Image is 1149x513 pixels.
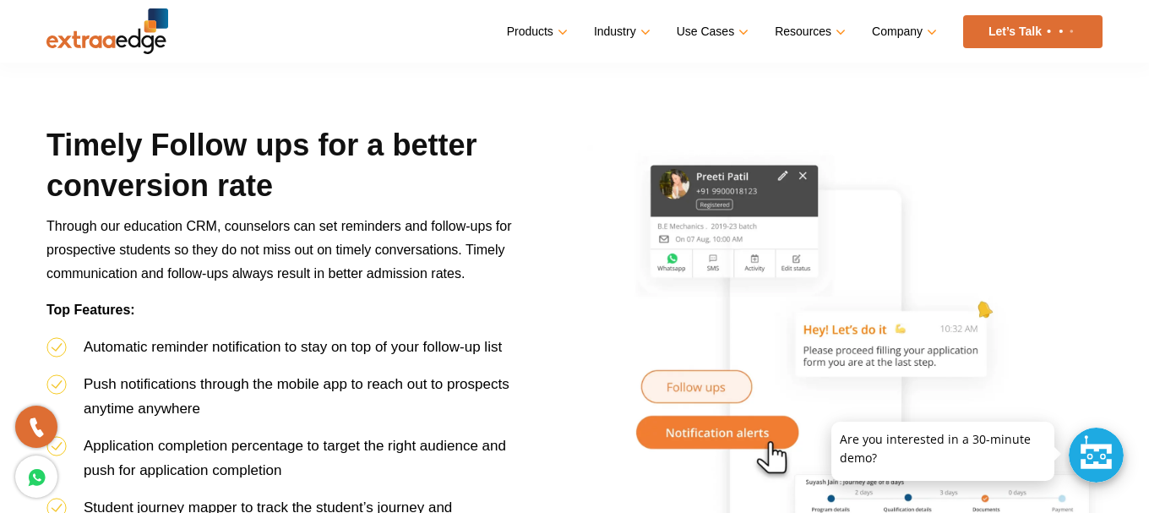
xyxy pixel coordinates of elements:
[677,19,745,44] a: Use Cases
[46,125,540,215] h2: Timely Follow ups for a better conversion rate
[963,15,1103,48] a: Let’s Talk
[84,376,509,417] span: Push notifications through the mobile app to reach out to prospects anytime anywhere
[507,19,564,44] a: Products
[84,339,502,355] span: Automatic reminder notification to stay on top of your follow-up list
[46,303,135,317] b: Top Features:
[775,19,842,44] a: Resources
[84,438,506,478] span: Application completion percentage to target the right audience and push for application completion
[1069,428,1124,483] div: Chat
[46,219,512,281] span: Through our education CRM, counselors can set reminders and follow-ups for prospective students s...
[594,19,647,44] a: Industry
[872,19,934,44] a: Company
